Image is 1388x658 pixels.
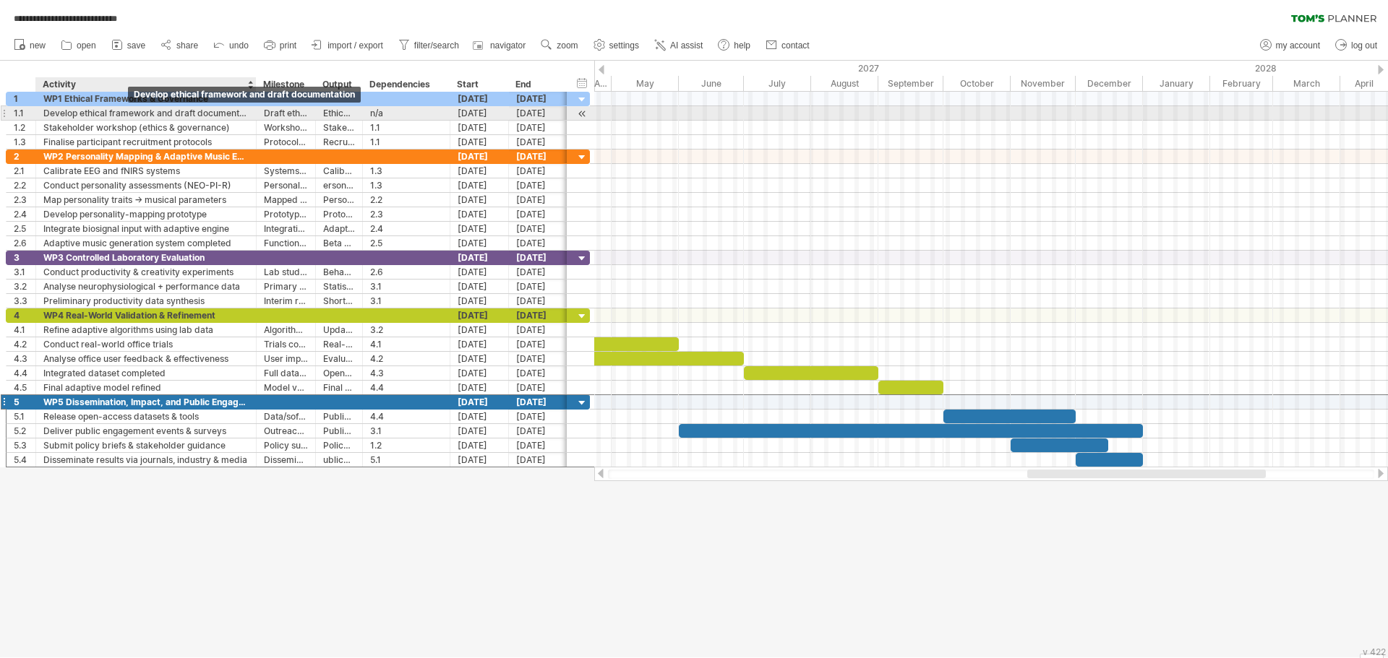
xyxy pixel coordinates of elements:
div: 2.2 [370,193,442,207]
div: 2.4 [370,222,442,235]
div: [DATE] [509,207,567,221]
div: [DATE] [509,410,567,423]
div: [DATE] [509,193,567,207]
div: 4.3 [370,366,442,380]
div: Behavioural dataset [323,265,355,279]
div: [DATE] [509,121,567,134]
div: [DATE] [509,251,567,264]
div: Outreach events complete [264,424,308,438]
div: 3 [14,251,35,264]
div: 2 [14,150,35,163]
div: Public engagement report [323,424,355,438]
div: August 2027 [811,76,878,91]
div: [DATE] [509,395,567,409]
div: [DATE] [450,251,509,264]
div: November 2027 [1011,76,1076,91]
a: contact [762,36,814,55]
div: [DATE] [450,280,509,293]
div: Interim results published [264,294,308,308]
a: navigator [471,36,530,55]
a: zoom [537,36,582,55]
div: Dependencies [369,77,442,92]
div: 1.3 [14,135,35,149]
div: Develop personality-mapping prototype [43,207,249,221]
div: [DATE] [509,438,567,452]
span: navigator [490,40,526,51]
div: Milestone [263,77,307,92]
span: settings [609,40,639,51]
div: [DATE] [450,410,509,423]
div: Output [322,77,354,92]
div: [DATE] [509,366,567,380]
div: [DATE] [509,236,567,250]
span: save [127,40,145,51]
div: 4.2 [370,352,442,365]
div: Conduct productivity & creativity experiments [43,265,249,279]
a: my account [1256,36,1324,55]
a: AI assist [651,36,707,55]
div: End [515,77,559,92]
div: WP4 Real-World Validation & Refinement [43,308,249,322]
span: help [734,40,750,51]
div: Trials completed [264,337,308,351]
span: log out [1351,40,1377,51]
span: AI assist [670,40,703,51]
div: Systems validated [264,164,308,178]
div: [DATE] [450,236,509,250]
div: July 2027 [744,76,811,91]
span: open [77,40,96,51]
a: help [714,36,755,55]
div: 3.2 [14,280,35,293]
div: 3.2 [370,323,442,337]
div: Personalisation algorithm spec [323,193,355,207]
div: [DATE] [450,222,509,235]
div: 1.1 [14,106,35,120]
span: my account [1276,40,1320,51]
div: [DATE] [450,164,509,178]
div: Draft ethical protocols completed [264,106,308,120]
div: Functional engine validated [264,236,308,250]
div: 4 [14,308,35,322]
div: User impact report ready [264,352,308,365]
div: Real-world dataset [323,337,355,351]
div: Adaptive music generation system completed [43,236,249,250]
div: [DATE] [509,135,567,149]
div: September 2027 [878,76,943,91]
div: 2.5 [370,236,442,250]
div: May 2027 [612,76,679,91]
div: 1.2 [14,121,35,134]
div: February 2028 [1210,76,1273,91]
div: 1.1 [370,121,442,134]
div: ublications + press kit [323,453,355,467]
div: WP1 Ethical Frameworks & Governance [43,92,249,105]
div: Conduct personality assessments (NEO-PI-R) [43,178,249,192]
div: WP2 Personality Mapping & Adaptive Music Engine [43,150,249,163]
div: [DATE] [450,294,509,308]
div: [DATE] [450,453,509,467]
div: Start [457,77,500,92]
div: Preliminary productivity data synthesis [43,294,249,308]
div: Disseminate results via journals, industry & media [43,453,249,467]
div: 5.1 [370,453,442,467]
a: settings [590,36,643,55]
div: Release open-access datasets & tools [43,410,249,423]
div: Prototype software [323,207,355,221]
div: Algorithm v2 released [264,323,308,337]
div: 1.1 [370,135,442,149]
div: [DATE] [509,323,567,337]
div: Finalise participant recruitment protocols [43,135,249,149]
div: [DATE] [509,352,567,365]
div: WP5 Dissemination, Impact, and Public Engagement [43,395,249,409]
div: Stakeholder workshop (ethics & governance) [43,121,249,134]
div: Full dataset compiled [264,366,308,380]
div: [DATE] [509,178,567,192]
div: Calibration report [323,164,355,178]
div: 3.3 [14,294,35,308]
div: Analyse neurophysiological + performance data [43,280,249,293]
div: 2.3 [370,207,442,221]
div: 2.1 [14,164,35,178]
div: [DATE] [450,337,509,351]
div: Open-access repository [323,366,355,380]
div: 3.1 [14,265,35,279]
div: [DATE] [450,352,509,365]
